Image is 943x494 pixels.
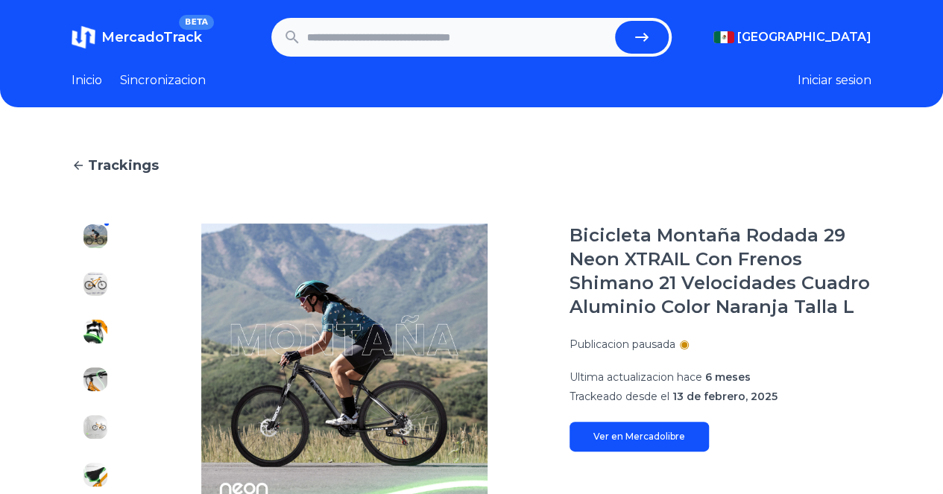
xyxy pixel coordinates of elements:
[83,272,107,296] img: Bicicleta Montaña Rodada 29 Neon XTRAIL Con Frenos Shimano 21 Velocidades Cuadro Aluminio Color N...
[672,390,778,403] span: 13 de febrero, 2025
[570,337,675,352] p: Publicacion pausada
[713,31,734,43] img: Mexico
[179,15,214,30] span: BETA
[705,370,751,384] span: 6 meses
[72,25,95,49] img: MercadoTrack
[570,224,871,319] h1: Bicicleta Montaña Rodada 29 Neon XTRAIL Con Frenos Shimano 21 Velocidades Cuadro Aluminio Color N...
[72,72,102,89] a: Inicio
[570,422,709,452] a: Ver en Mercadolibre
[798,72,871,89] button: Iniciar sesion
[72,25,202,49] a: MercadoTrackBETA
[120,72,206,89] a: Sincronizacion
[83,367,107,391] img: Bicicleta Montaña Rodada 29 Neon XTRAIL Con Frenos Shimano 21 Velocidades Cuadro Aluminio Color N...
[570,370,702,384] span: Ultima actualizacion hace
[713,28,871,46] button: [GEOGRAPHIC_DATA]
[72,155,871,176] a: Trackings
[101,29,202,45] span: MercadoTrack
[737,28,871,46] span: [GEOGRAPHIC_DATA]
[83,415,107,439] img: Bicicleta Montaña Rodada 29 Neon XTRAIL Con Frenos Shimano 21 Velocidades Cuadro Aluminio Color N...
[570,390,669,403] span: Trackeado desde el
[88,155,159,176] span: Trackings
[83,463,107,487] img: Bicicleta Montaña Rodada 29 Neon XTRAIL Con Frenos Shimano 21 Velocidades Cuadro Aluminio Color N...
[83,320,107,343] img: Bicicleta Montaña Rodada 29 Neon XTRAIL Con Frenos Shimano 21 Velocidades Cuadro Aluminio Color N...
[83,224,107,248] img: Bicicleta Montaña Rodada 29 Neon XTRAIL Con Frenos Shimano 21 Velocidades Cuadro Aluminio Color N...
